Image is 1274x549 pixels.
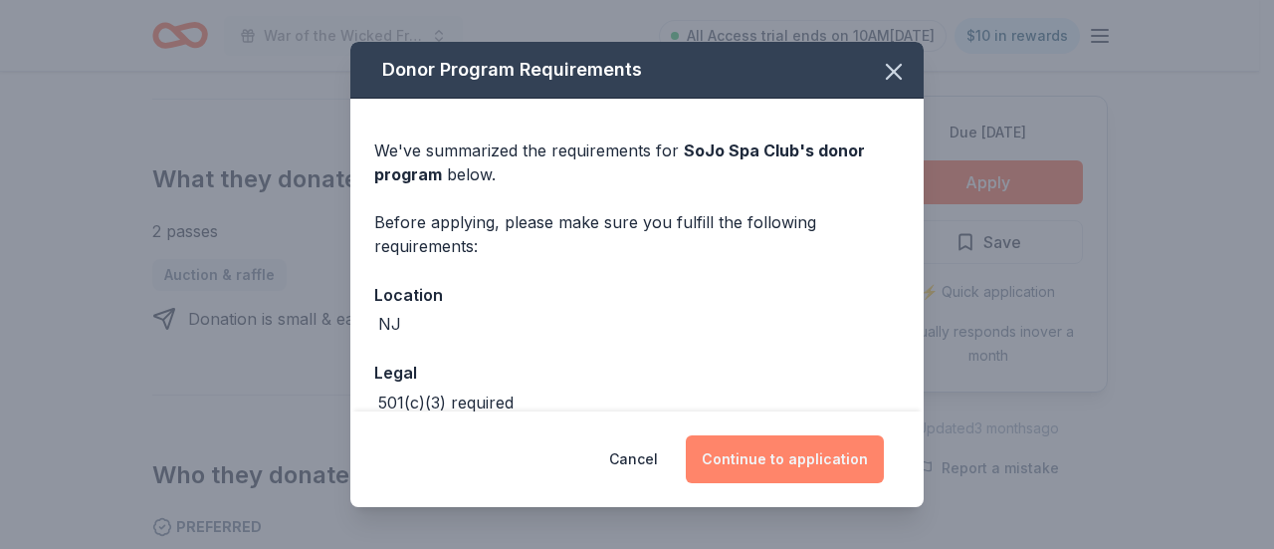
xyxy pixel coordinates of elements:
div: NJ [378,312,401,336]
button: Continue to application [686,435,884,483]
div: 501(c)(3) required [378,391,514,414]
button: Cancel [609,435,658,483]
div: We've summarized the requirements for below. [374,138,900,186]
div: Location [374,282,900,308]
div: Before applying, please make sure you fulfill the following requirements: [374,210,900,258]
div: Legal [374,360,900,386]
div: Donor Program Requirements [350,42,924,99]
